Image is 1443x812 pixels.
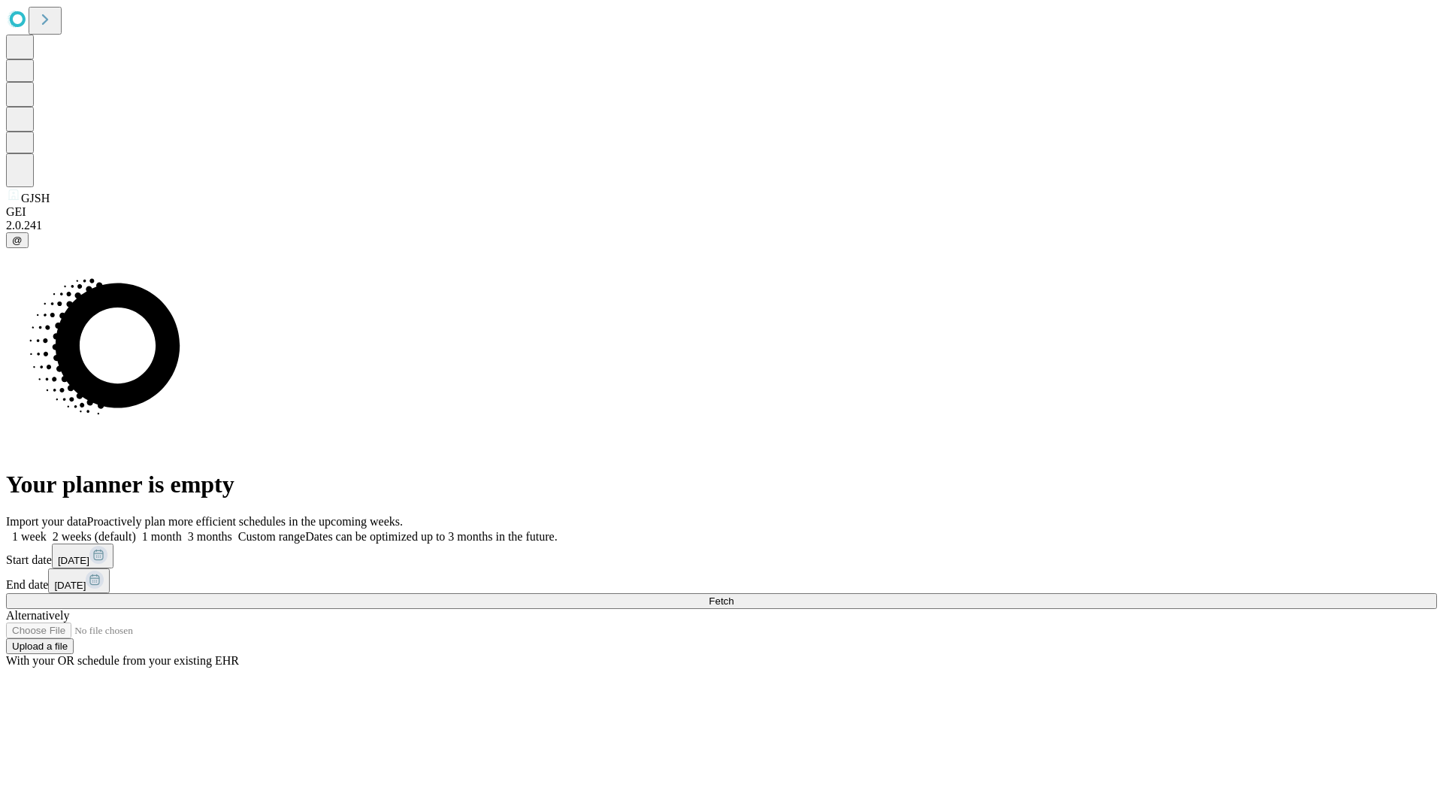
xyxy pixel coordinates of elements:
span: With your OR schedule from your existing EHR [6,654,239,667]
span: @ [12,235,23,246]
button: Upload a file [6,638,74,654]
span: Dates can be optimized up to 3 months in the future. [305,530,557,543]
span: Proactively plan more efficient schedules in the upcoming weeks. [87,515,403,528]
span: 3 months [188,530,232,543]
div: 2.0.241 [6,219,1437,232]
span: Import your data [6,515,87,528]
span: 2 weeks (default) [53,530,136,543]
span: [DATE] [58,555,89,566]
span: 1 week [12,530,47,543]
span: 1 month [142,530,182,543]
span: GJSH [21,192,50,205]
span: Fetch [709,595,734,607]
div: End date [6,568,1437,593]
button: [DATE] [48,568,110,593]
button: @ [6,232,29,248]
button: [DATE] [52,544,113,568]
span: [DATE] [54,580,86,591]
div: GEI [6,205,1437,219]
div: Start date [6,544,1437,568]
span: Custom range [238,530,305,543]
span: Alternatively [6,609,69,622]
h1: Your planner is empty [6,471,1437,498]
button: Fetch [6,593,1437,609]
